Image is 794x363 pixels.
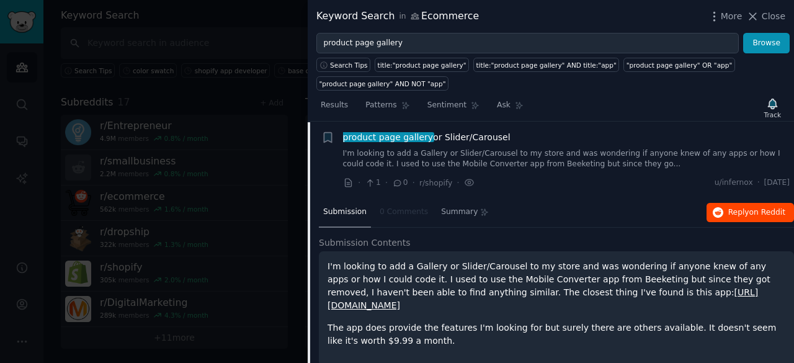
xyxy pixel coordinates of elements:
[399,11,406,22] span: in
[323,207,367,218] span: Submission
[343,148,790,170] a: I'm looking to add a Gallery or Slider/Carousel to my store and was wondering if anyone knew of a...
[760,95,785,121] button: Track
[319,79,446,88] div: "product page gallery" AND NOT "app"
[473,58,619,72] a: title:"product page gallery" AND title:"app"
[365,177,380,189] span: 1
[392,177,408,189] span: 0
[316,58,370,72] button: Search Tips
[365,100,396,111] span: Patterns
[385,176,388,189] span: ·
[358,176,360,189] span: ·
[749,208,785,217] span: on Reddit
[728,207,785,218] span: Reply
[708,10,743,23] button: More
[330,61,368,69] span: Search Tips
[342,132,434,142] span: product page gallery
[419,179,452,187] span: r/shopify
[764,110,781,119] div: Track
[375,58,469,72] a: title:"product page gallery"
[378,61,466,69] div: title:"product page gallery"
[361,96,414,121] a: Patterns
[476,61,617,69] div: title:"product page gallery" AND title:"app"
[316,33,739,54] input: Try a keyword related to your business
[316,96,352,121] a: Results
[413,176,415,189] span: ·
[623,58,735,72] a: "product page gallery" OR "app"
[343,131,511,144] span: or Slider/Carousel
[627,61,733,69] div: "product page gallery" OR "app"
[757,177,760,189] span: ·
[764,177,790,189] span: [DATE]
[316,76,448,91] a: "product page gallery" AND NOT "app"
[497,100,511,111] span: Ask
[343,131,511,144] a: product page galleryor Slider/Carousel
[721,10,743,23] span: More
[707,203,794,223] button: Replyon Reddit
[427,100,466,111] span: Sentiment
[762,10,785,23] span: Close
[715,177,753,189] span: u/infernox
[328,321,785,347] p: The app does provide the features I'm looking for but surely there are others available. It doesn...
[316,9,479,24] div: Keyword Search Ecommerce
[328,260,785,312] p: I'm looking to add a Gallery or Slider/Carousel to my store and was wondering if anyone knew of a...
[423,96,484,121] a: Sentiment
[493,96,528,121] a: Ask
[321,100,348,111] span: Results
[319,236,411,249] span: Submission Contents
[457,176,459,189] span: ·
[743,33,790,54] button: Browse
[746,10,785,23] button: Close
[441,207,478,218] span: Summary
